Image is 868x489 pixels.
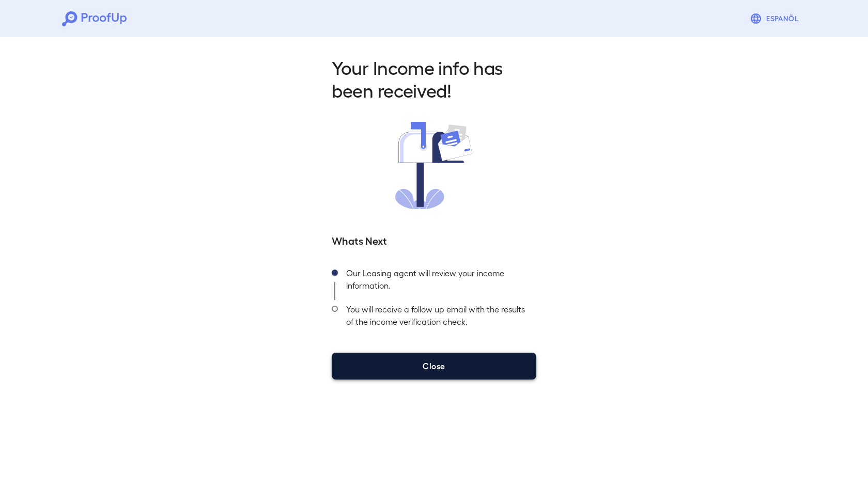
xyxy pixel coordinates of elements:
[338,300,536,336] div: You will receive a follow up email with the results of the income verification check.
[746,8,806,29] button: Espanõl
[338,264,536,300] div: Our Leasing agent will review your income information.
[332,353,536,380] button: Close
[332,233,536,247] h5: Whats Next
[395,122,473,209] img: received.svg
[332,56,536,101] h2: Your Income info has been received!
